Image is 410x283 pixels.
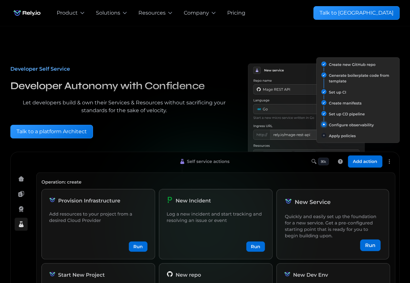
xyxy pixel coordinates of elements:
[227,9,245,17] a: Pricing
[17,128,87,136] div: Talk to a platform Architect
[10,78,238,94] h3: Developer Autonomy with Confidence
[313,6,400,20] a: Talk to [GEOGRAPHIC_DATA]
[10,6,44,19] img: Rely.io logo
[138,9,166,17] div: Resources
[10,65,238,73] div: Developer Self Service
[10,99,238,114] div: Let developers build & own their Services & Resources without sacrificing your standards for the ...
[184,9,209,17] div: Company
[96,9,120,17] div: Solutions
[10,125,93,138] a: Talk to a platform Architect
[320,9,393,17] div: Talk to [GEOGRAPHIC_DATA]
[57,9,78,17] div: Product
